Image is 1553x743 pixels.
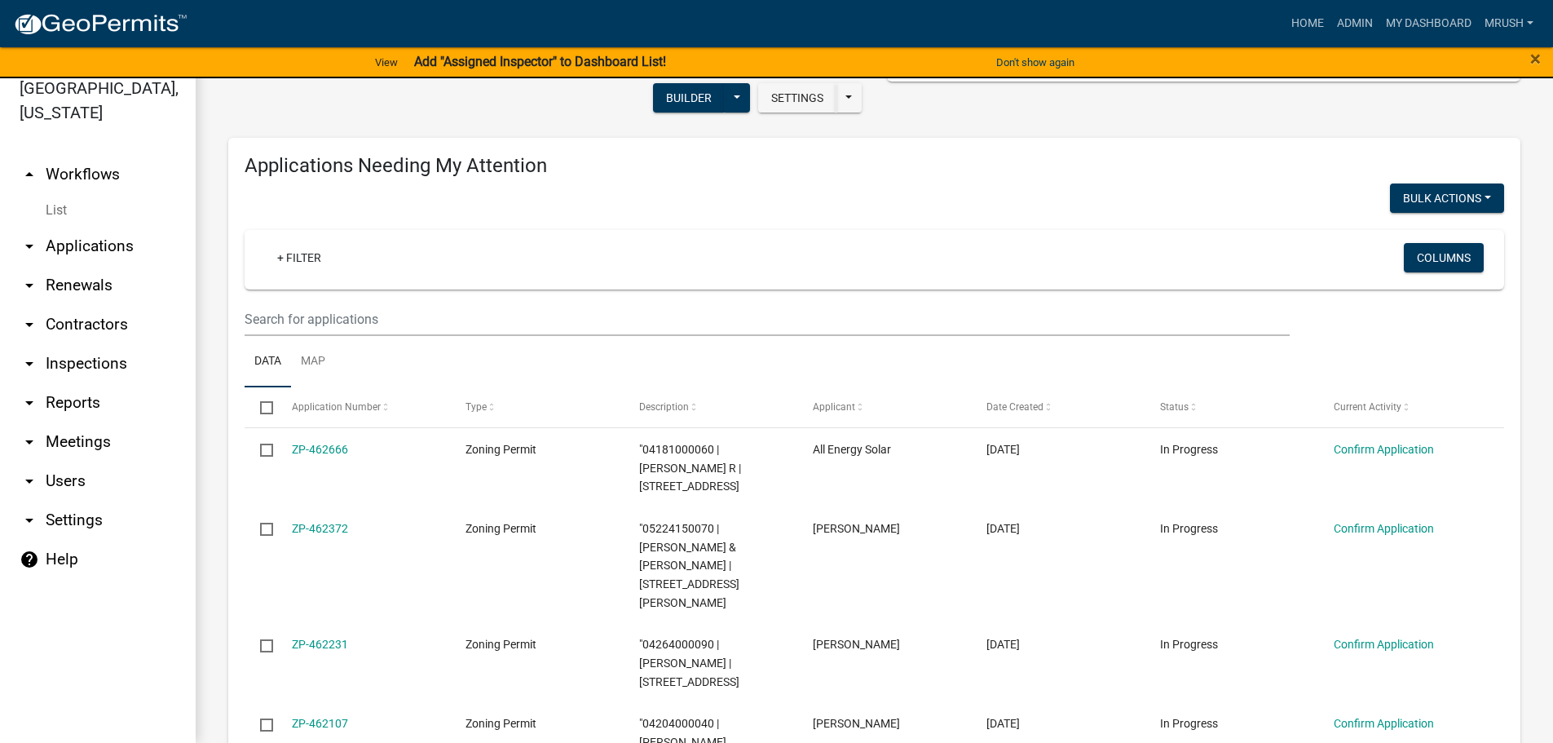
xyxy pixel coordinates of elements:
[465,717,536,730] span: Zoning Permit
[1478,8,1540,39] a: MRush
[971,387,1145,427] datatable-header-cell: Date Created
[20,511,39,530] i: arrow_drop_down
[292,401,381,413] span: Application Number
[264,243,334,272] a: + Filter
[465,443,536,456] span: Zoning Permit
[813,443,891,456] span: All Energy Solar
[245,336,291,388] a: Data
[276,387,449,427] datatable-header-cell: Application Number
[1160,717,1218,730] span: In Progress
[292,638,348,651] a: ZP-462231
[639,443,741,493] span: "04181000060 | NELSON CURTIS R | 22675 SPRUCE AVE
[624,387,797,427] datatable-header-cell: Description
[990,49,1081,76] button: Don't show again
[368,49,404,76] a: View
[245,154,1504,178] h4: Applications Needing My Attention
[1160,401,1189,413] span: Status
[813,522,900,535] span: Brenda Havel
[20,354,39,374] i: arrow_drop_down
[245,303,1290,336] input: Search for applications
[1334,638,1434,651] a: Confirm Application
[1404,243,1484,272] button: Columns
[20,432,39,452] i: arrow_drop_down
[986,717,1020,730] span: 08/11/2025
[292,717,348,730] a: ZP-462107
[639,522,739,609] span: "05224150070 | HAVEL TODD L & HAVEL BRENDA J | 4593 WESLEY DR
[639,401,689,413] span: Description
[291,336,335,388] a: Map
[1160,443,1218,456] span: In Progress
[1330,8,1379,39] a: Admin
[813,401,855,413] span: Applicant
[1390,184,1504,213] button: Bulk Actions
[20,315,39,334] i: arrow_drop_down
[20,471,39,491] i: arrow_drop_down
[1285,8,1330,39] a: Home
[1530,49,1541,69] button: Close
[986,401,1043,413] span: Date Created
[813,638,900,651] span: Ryanne Prochnow
[797,387,971,427] datatable-header-cell: Applicant
[1160,522,1218,535] span: In Progress
[465,522,536,535] span: Zoning Permit
[20,550,39,569] i: help
[758,83,836,113] button: Settings
[1334,717,1434,730] a: Confirm Application
[1318,387,1492,427] datatable-header-cell: Current Activity
[292,522,348,535] a: ZP-462372
[1160,638,1218,651] span: In Progress
[986,638,1020,651] span: 08/11/2025
[465,638,536,651] span: Zoning Permit
[986,443,1020,456] span: 08/12/2025
[414,54,666,69] strong: Add "Assigned Inspector" to Dashboard List!
[1530,47,1541,70] span: ×
[639,638,739,688] span: "04264000090 | KAISER DAVID A | 23603 295TH ST
[465,401,487,413] span: Type
[813,717,900,730] span: Ryanne Prochnow
[1145,387,1318,427] datatable-header-cell: Status
[245,387,276,427] datatable-header-cell: Select
[20,237,39,256] i: arrow_drop_down
[1379,8,1478,39] a: My Dashboard
[20,276,39,295] i: arrow_drop_down
[449,387,623,427] datatable-header-cell: Type
[653,83,725,113] button: Builder
[1334,401,1401,413] span: Current Activity
[292,443,348,456] a: ZP-462666
[20,165,39,184] i: arrow_drop_up
[1334,522,1434,535] a: Confirm Application
[986,522,1020,535] span: 08/11/2025
[20,393,39,413] i: arrow_drop_down
[1334,443,1434,456] a: Confirm Application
